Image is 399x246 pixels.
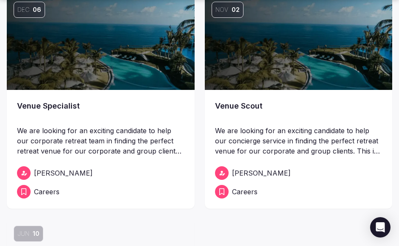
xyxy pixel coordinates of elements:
span: 10 [33,229,40,238]
span: Careers [232,187,258,197]
p: We are looking for an exciting candidate to help our concierge service in finding the perfect ret... [215,126,382,156]
span: 06 [33,6,41,14]
span: [PERSON_NAME] [34,168,93,178]
span: Careers [34,187,59,197]
p: We are looking for an exciting candidate to help our corporate retreat team in finding the perfec... [17,126,184,156]
div: Open Intercom Messenger [370,217,391,238]
span: Jun [17,229,29,238]
a: Venue Scout [215,100,382,124]
a: [PERSON_NAME] [17,166,184,180]
a: Venue Specialist [17,100,184,124]
span: [PERSON_NAME] [232,168,291,178]
a: Careers [17,185,184,198]
span: Nov [215,6,228,14]
span: Dec [17,6,29,14]
a: [PERSON_NAME] [215,166,382,180]
span: 02 [232,6,240,14]
a: Careers [215,185,382,198]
